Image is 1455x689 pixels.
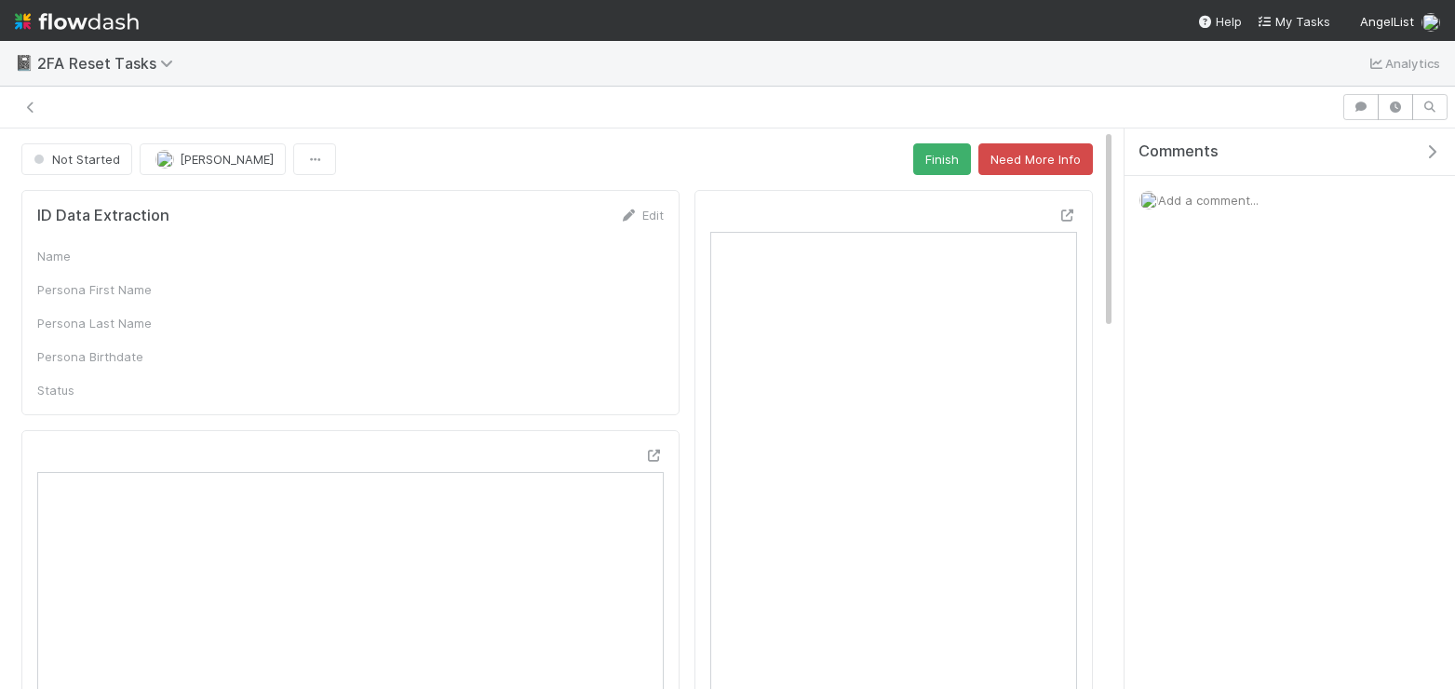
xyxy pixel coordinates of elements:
img: avatar_5d51780c-77ad-4a9d-a6ed-b88b2c284079.png [1139,191,1158,209]
span: 2FA Reset Tasks [37,54,182,73]
span: [PERSON_NAME] [180,152,274,167]
button: [PERSON_NAME] [140,143,286,175]
div: Persona First Name [37,280,177,299]
span: Add a comment... [1158,193,1259,208]
a: Edit [620,208,664,223]
span: My Tasks [1257,14,1330,29]
h5: ID Data Extraction [37,207,169,225]
div: Status [37,381,177,399]
span: Not Started [30,152,120,167]
button: Not Started [21,143,132,175]
div: Persona Last Name [37,314,177,332]
div: Help [1197,12,1242,31]
button: Finish [913,143,971,175]
span: AngelList [1360,14,1414,29]
a: Analytics [1367,52,1440,74]
div: Name [37,247,177,265]
span: 📓 [15,55,34,71]
span: Comments [1138,142,1219,161]
img: avatar_5d51780c-77ad-4a9d-a6ed-b88b2c284079.png [1421,13,1440,32]
img: logo-inverted-e16ddd16eac7371096b0.svg [15,6,139,37]
a: My Tasks [1257,12,1330,31]
img: avatar_5d51780c-77ad-4a9d-a6ed-b88b2c284079.png [155,150,174,169]
button: Need More Info [978,143,1093,175]
div: Persona Birthdate [37,347,177,366]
